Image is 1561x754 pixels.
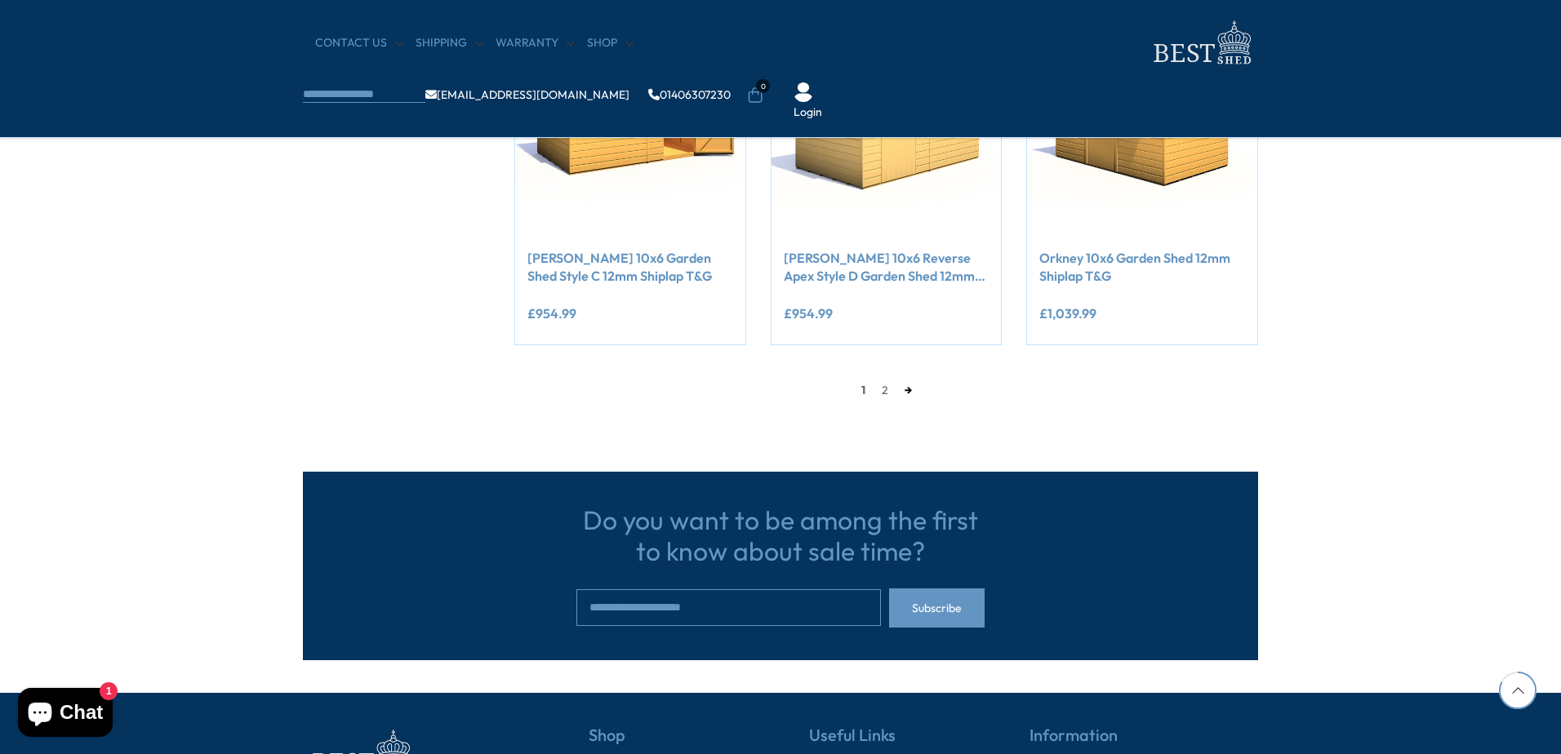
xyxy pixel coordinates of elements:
ins: £1,039.99 [1039,307,1096,320]
img: logo [1144,16,1258,69]
inbox-online-store-chat: Shopify online store chat [13,688,118,741]
ins: £954.99 [784,307,833,320]
a: Orkney 10x6 Garden Shed 12mm Shiplap T&G [1039,249,1245,286]
span: Subscribe [912,602,962,614]
h3: Do you want to be among the first to know about sale time? [576,504,985,567]
a: Login [794,104,822,121]
a: CONTACT US [315,35,403,51]
a: 2 [874,378,896,402]
a: Shop [587,35,634,51]
span: 1 [853,378,874,402]
a: 0 [747,87,763,104]
a: Shipping [416,35,483,51]
img: User Icon [794,82,813,102]
a: 01406307230 [648,89,731,100]
a: Warranty [496,35,575,51]
button: Subscribe [889,588,985,628]
a: [EMAIL_ADDRESS][DOMAIN_NAME] [425,89,629,100]
span: 0 [756,79,770,93]
a: → [896,378,920,402]
ins: £954.99 [527,307,576,320]
a: [PERSON_NAME] 10x6 Garden Shed Style C 12mm Shiplap T&G [527,249,733,286]
a: [PERSON_NAME] 10x6 Reverse Apex Style D Garden Shed 12mm Shiplap T&G [784,249,990,286]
